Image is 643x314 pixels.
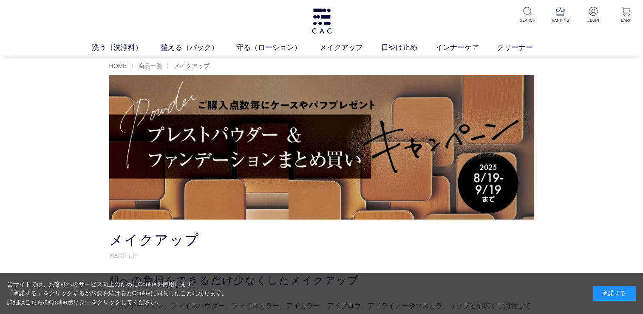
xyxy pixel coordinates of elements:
[615,17,636,23] p: CART
[320,42,381,53] a: メイクアップ
[583,17,603,23] p: LOGIN
[236,42,320,53] a: 守る（ローション）
[497,42,551,53] a: クリーナー
[174,63,210,69] span: メイクアップ
[172,63,210,69] a: メイクアップ
[615,7,636,23] a: CART
[92,42,161,53] a: 洗う（洗浄料）
[7,280,228,307] div: 当サイトでは、お客様へのサービス向上のためにCookieを使用します。 「承諾する」をクリックするか閲覧を続けるとCookieに同意したことになります。 詳細はこちらの をクリックしてください。
[109,251,534,260] p: MAKE UP
[49,299,91,305] a: Cookieポリシー
[166,62,212,70] li: 〉
[517,17,538,23] p: SEARCH
[517,7,538,23] a: SEARCH
[381,42,436,53] a: 日やけ止め
[109,231,534,249] h1: メイクアップ
[436,42,497,53] a: インナーケア
[131,62,164,70] li: 〉
[550,7,571,23] a: RANKING
[109,63,127,69] a: HOME
[593,286,636,301] div: 承諾する
[311,9,333,34] img: logo
[583,7,603,23] a: LOGIN
[550,17,571,23] p: RANKING
[137,63,162,69] a: 商品一覧
[139,63,162,69] span: 商品一覧
[161,42,237,53] a: 整える（パック）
